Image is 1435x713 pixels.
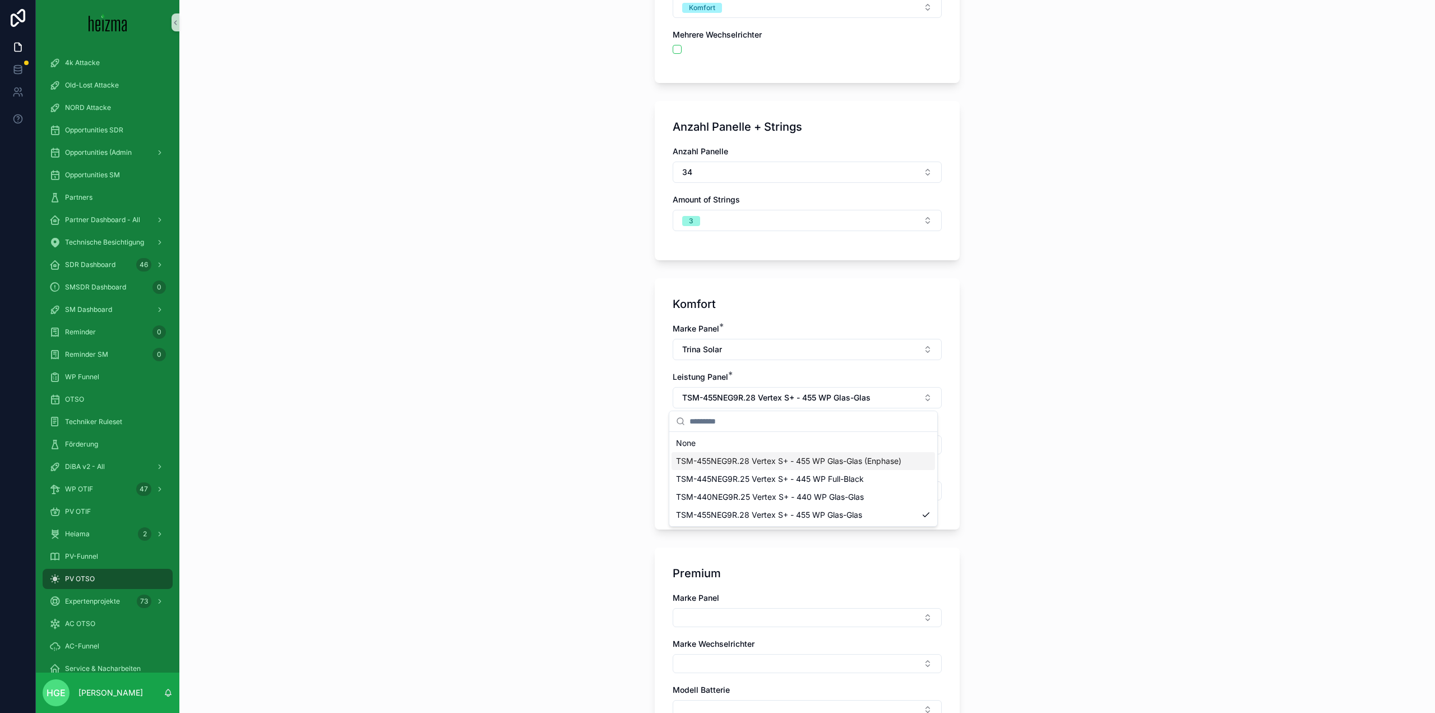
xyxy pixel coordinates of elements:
button: Select Button [673,654,942,673]
span: NORD Attacke [65,103,111,112]
a: Heiama2 [43,524,173,544]
span: Modell Batterie [673,685,730,694]
span: PV-Funnel [65,552,98,561]
div: 0 [152,280,166,294]
span: Opportunities SDR [65,126,123,135]
a: Opportunities SM [43,165,173,185]
span: Amount of Strings [673,195,740,204]
span: SDR Dashboard [65,260,115,269]
div: 73 [137,595,151,608]
span: Anzahl Panelle [673,146,728,156]
div: 2 [138,527,151,541]
span: 34 [682,167,692,178]
div: scrollable content [36,45,179,673]
button: Select Button [673,387,942,408]
span: Marke Wechselrichter [673,639,754,648]
a: DiBA v2 - All [43,457,173,477]
a: PV OTIF [43,502,173,522]
a: SM Dashboard [43,300,173,320]
span: TSM-455NEG9R.28 Vertex S+ - 455 WP Glas-Glas [676,509,862,521]
div: 0 [152,325,166,339]
a: Partner Dashboard - All [43,210,173,230]
span: TSM-455NEG9R.28 Vertex S+ - 455 WP Glas-Glas [682,392,871,403]
a: Service & Nacharbeiten [43,659,173,679]
button: Select Button [673,608,942,627]
h1: Premium [673,565,721,581]
span: Marke Panel [673,593,719,602]
span: AC-Funnel [65,642,99,651]
span: Partners [65,193,92,202]
a: OTSO [43,389,173,410]
span: SM Dashboard [65,305,112,314]
h1: Anzahl Panelle + Strings [673,119,802,135]
span: Opportunities (Admin [65,148,132,157]
span: HGE [47,686,66,700]
a: PV-Funnel [43,546,173,567]
span: Techniker Ruleset [65,417,122,426]
div: 3 [689,216,693,226]
span: Technische Besichtigung [65,238,144,247]
a: WP OTIF47 [43,479,173,499]
span: Partner Dashboard - All [65,215,140,224]
a: AC-Funnel [43,636,173,656]
span: WP Funnel [65,372,99,381]
div: None [672,434,935,452]
a: Opportunities (Admin [43,142,173,163]
button: Select Button [673,210,942,231]
img: App logo [89,13,127,31]
span: Expertenprojekte [65,597,120,606]
span: Förderung [65,440,98,449]
a: SDR Dashboard46 [43,255,173,275]
a: Techniker Ruleset [43,412,173,432]
span: Old-Lost Attacke [65,81,119,90]
h1: Komfort [673,296,716,312]
a: SMSDR Dashboard0 [43,277,173,297]
span: Opportunities SM [65,171,120,180]
a: NORD Attacke [43,98,173,118]
div: 0 [152,348,166,361]
a: Old-Lost Attacke [43,75,173,95]
a: Reminder0 [43,322,173,342]
span: Reminder [65,328,96,337]
span: TSM-445NEG9R.25 Vertex S+ - 445 WP Full-Black [676,473,864,485]
span: TSM-440NEG9R.25 Vertex S+ - 440 WP Glas-Glas [676,491,864,503]
a: Förderung [43,434,173,454]
span: OTSO [65,395,84,404]
a: Expertenprojekte73 [43,591,173,611]
a: Technische Besichtigung [43,232,173,252]
a: Opportunities SDR [43,120,173,140]
a: PV OTSO [43,569,173,589]
button: Select Button [673,339,942,360]
span: PV OTIF [65,507,91,516]
a: 4k Attacke [43,53,173,73]
span: Marke Panel [673,324,719,333]
button: Select Button [673,162,942,183]
div: Suggestions [669,432,937,526]
a: Partners [43,187,173,208]
p: [PERSON_NAME] [78,687,143,698]
span: SMSDR Dashboard [65,283,126,292]
span: Reminder SM [65,350,108,359]
span: 4k Attacke [65,58,100,67]
div: Komfort [689,3,715,13]
span: Leistung Panel [673,372,728,381]
span: Service & Nacharbeiten [65,664,141,673]
span: Trina Solar [682,344,722,355]
span: PV OTSO [65,574,95,583]
a: AC OTSO [43,614,173,634]
span: DiBA v2 - All [65,462,105,471]
div: 46 [136,258,151,272]
span: AC OTSO [65,619,95,628]
div: 47 [136,482,151,496]
span: WP OTIF [65,485,93,494]
span: Mehrere Wechselrichter [673,30,762,39]
a: WP Funnel [43,367,173,387]
span: Heiama [65,530,90,539]
a: Reminder SM0 [43,344,173,365]
span: TSM-455NEG9R.28 Vertex S+ - 455 WP Glas-Glas (Enphase) [676,456,901,467]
